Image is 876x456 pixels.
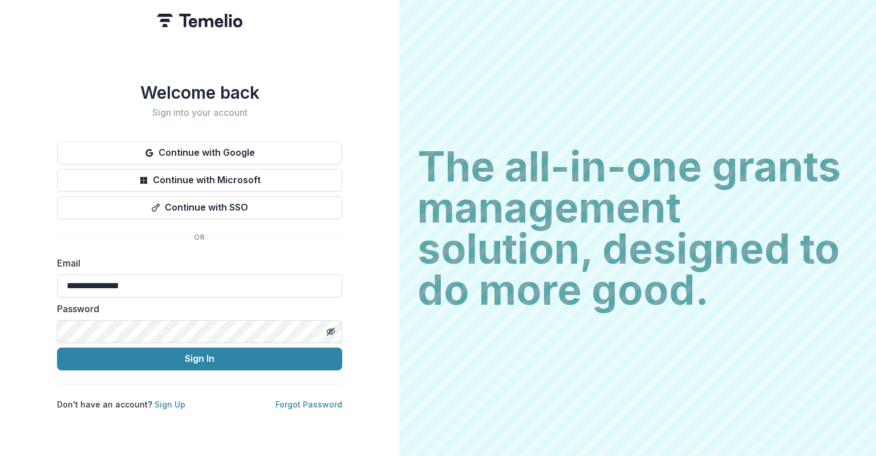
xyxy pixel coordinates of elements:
[57,302,335,316] label: Password
[155,399,185,409] a: Sign Up
[322,322,340,341] button: Toggle password visibility
[57,348,342,370] button: Sign In
[275,399,342,409] a: Forgot Password
[57,398,185,410] p: Don't have an account?
[57,169,342,192] button: Continue with Microsoft
[57,107,342,118] h2: Sign into your account
[57,142,342,164] button: Continue with Google
[57,82,342,103] h1: Welcome back
[57,196,342,219] button: Continue with SSO
[57,256,335,270] label: Email
[157,14,242,27] img: Temelio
